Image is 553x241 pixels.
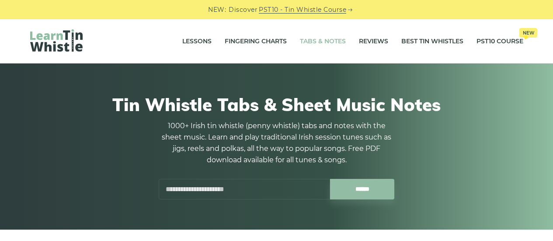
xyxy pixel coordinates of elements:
a: Reviews [359,31,388,52]
a: Best Tin Whistles [401,31,463,52]
img: LearnTinWhistle.com [30,29,83,52]
a: PST10 CourseNew [476,31,523,52]
p: 1000+ Irish tin whistle (penny whistle) tabs and notes with the sheet music. Learn and play tradi... [159,120,395,166]
a: Tabs & Notes [300,31,346,52]
span: New [519,28,537,38]
a: Fingering Charts [225,31,287,52]
a: Lessons [182,31,212,52]
h1: Tin Whistle Tabs & Sheet Music Notes [30,94,523,115]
